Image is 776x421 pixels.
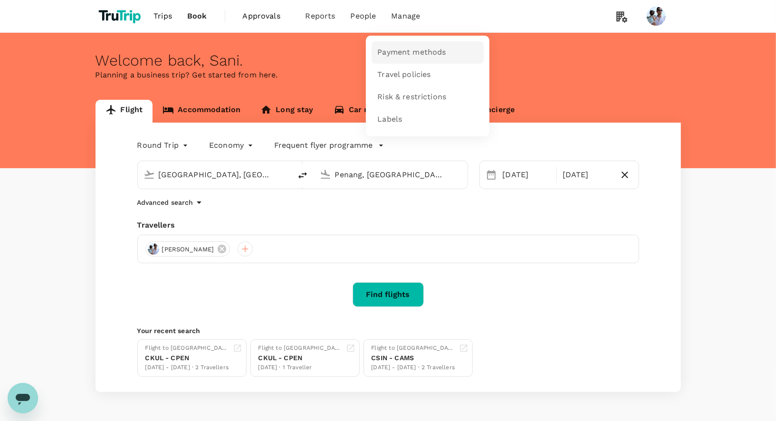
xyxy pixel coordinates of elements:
[559,165,615,184] div: [DATE]
[259,363,342,373] div: [DATE] · 1 Traveller
[391,10,420,22] span: Manage
[377,92,446,103] span: Risk & restrictions
[372,353,455,363] div: CSIN - CAMS
[351,10,376,22] span: People
[137,326,639,335] p: Your recent search
[148,243,159,255] img: avatar-6695f0dd85a4d.png
[8,383,38,413] iframe: Button to launch messaging window
[137,220,639,231] div: Travellers
[306,10,335,22] span: Reports
[96,69,681,81] p: Planning a business trip? Get started from here.
[156,245,220,254] span: [PERSON_NAME]
[377,47,446,58] span: Payment methods
[335,167,448,182] input: Going to
[96,6,146,27] img: TruTrip logo
[372,64,484,86] a: Travel policies
[137,197,205,208] button: Advanced search
[159,167,271,182] input: Depart from
[153,100,250,123] a: Accommodation
[209,138,255,153] div: Economy
[259,353,342,363] div: CKUL - CPEN
[372,344,455,353] div: Flight to [GEOGRAPHIC_DATA]
[647,7,666,26] img: Sani Gouw
[461,173,463,175] button: Open
[243,10,290,22] span: Approvals
[187,10,207,22] span: Book
[499,165,555,184] div: [DATE]
[372,363,455,373] div: [DATE] - [DATE] · 2 Travellers
[145,344,229,353] div: Flight to [GEOGRAPHIC_DATA]
[291,164,314,187] button: delete
[137,138,191,153] div: Round Trip
[153,10,172,22] span: Trips
[96,100,153,123] a: Flight
[324,100,397,123] a: Car rental
[259,344,342,353] div: Flight to [GEOGRAPHIC_DATA]
[353,282,424,307] button: Find flights
[145,363,229,373] div: [DATE] - [DATE] · 2 Travellers
[137,198,193,207] p: Advanced search
[377,69,431,80] span: Travel policies
[145,353,229,363] div: CKUL - CPEN
[274,140,373,151] p: Frequent flyer programme
[145,241,230,257] div: [PERSON_NAME]
[274,140,384,151] button: Frequent flyer programme
[377,114,402,125] span: Labels
[96,52,681,69] div: Welcome back , Sani .
[250,100,323,123] a: Long stay
[372,86,484,108] a: Risk & restrictions
[285,173,287,175] button: Open
[372,108,484,131] a: Labels
[372,41,484,64] a: Payment methods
